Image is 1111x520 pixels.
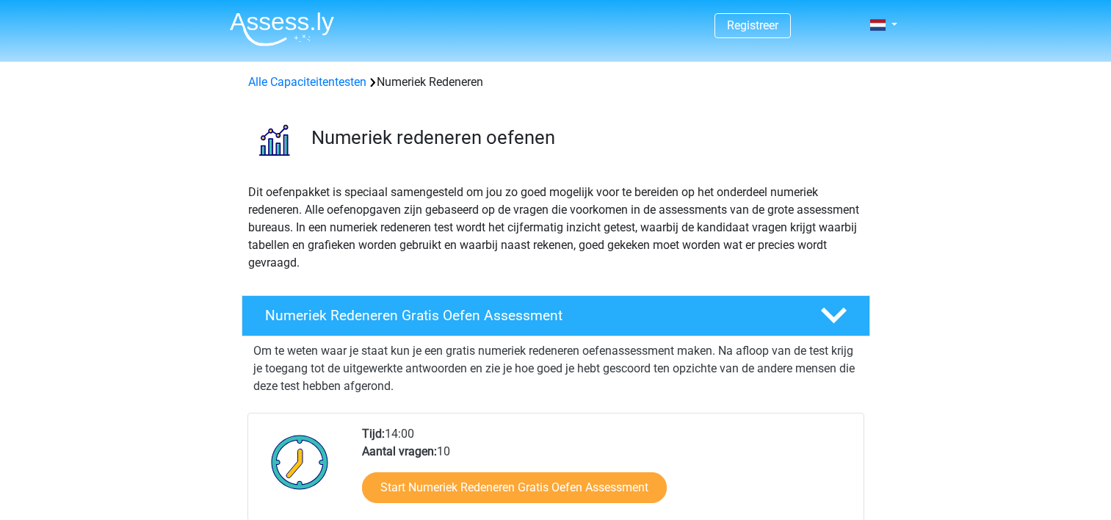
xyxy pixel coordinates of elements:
div: Numeriek Redeneren [242,73,869,91]
img: Klok [263,425,337,499]
h4: Numeriek Redeneren Gratis Oefen Assessment [265,307,797,324]
p: Om te weten waar je staat kun je een gratis numeriek redeneren oefenassessment maken. Na afloop v... [253,342,858,395]
b: Tijd: [362,427,385,441]
a: Alle Capaciteitentesten [248,75,366,89]
b: Aantal vragen: [362,444,437,458]
img: numeriek redeneren [242,109,305,171]
p: Dit oefenpakket is speciaal samengesteld om jou zo goed mogelijk voor te bereiden op het onderdee... [248,184,864,272]
img: Assessly [230,12,334,46]
a: Start Numeriek Redeneren Gratis Oefen Assessment [362,472,667,503]
a: Registreer [727,18,778,32]
h3: Numeriek redeneren oefenen [311,126,858,149]
a: Numeriek Redeneren Gratis Oefen Assessment [236,295,876,336]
